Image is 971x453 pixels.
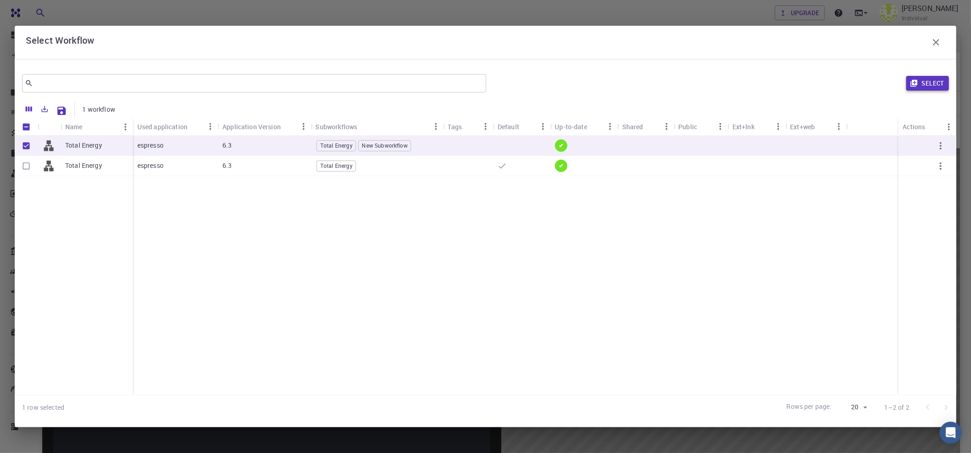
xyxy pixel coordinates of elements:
[462,119,477,134] button: Sort
[550,118,617,136] div: Up-to-date
[61,118,133,136] div: Name
[18,6,51,15] span: Support
[785,118,846,136] div: Ext+web
[898,118,956,136] div: Actions
[311,118,443,136] div: Subworkflows
[603,119,618,134] button: Menu
[587,119,602,134] button: Sort
[787,402,832,413] p: Rows per page:
[65,141,102,150] p: Total Energy
[659,119,674,134] button: Menu
[359,142,411,149] span: New Subworkflow
[903,118,926,136] div: Actions
[222,161,232,170] p: 6.3
[555,118,587,136] div: Up-to-date
[203,119,218,134] button: Menu
[835,401,870,414] div: 20
[832,119,846,134] button: Menu
[37,102,52,116] button: Export
[65,161,102,170] p: Total Energy
[493,118,550,136] div: Default
[317,142,356,149] span: Total Energy
[118,120,133,134] button: Menu
[65,118,83,136] div: Name
[697,119,712,134] button: Sort
[137,118,187,136] div: Used application
[674,118,727,136] div: Public
[555,162,567,170] span: ✔
[38,118,61,136] div: Icon
[940,422,962,444] div: Open Intercom Messenger
[281,119,295,134] button: Sort
[443,118,493,136] div: Tags
[622,118,643,136] div: Shared
[942,120,956,134] button: Menu
[317,162,356,170] span: Total Energy
[478,119,493,134] button: Menu
[498,118,519,136] div: Default
[316,118,358,136] div: Subworkflows
[26,33,945,52] div: Select Workflow
[21,102,37,116] button: Columns
[133,118,218,136] div: Used application
[728,118,785,136] div: Ext+lnk
[733,118,755,136] div: Ext+lnk
[448,118,462,136] div: Tags
[218,118,311,136] div: Application Version
[429,119,443,134] button: Menu
[22,403,64,412] div: 1 row selected
[222,118,281,136] div: Application Version
[555,142,567,149] span: ✔
[618,118,674,136] div: Shared
[222,141,232,150] p: 6.3
[678,118,697,136] div: Public
[357,119,372,134] button: Sort
[519,119,534,134] button: Sort
[643,119,658,134] button: Sort
[52,102,71,120] button: Save Explorer Settings
[535,119,550,134] button: Menu
[906,76,949,91] button: Select
[296,119,311,134] button: Menu
[137,161,164,170] p: espresso
[137,141,164,150] p: espresso
[713,119,728,134] button: Menu
[885,403,909,412] p: 1–2 of 2
[790,118,815,136] div: Ext+web
[771,119,785,134] button: Menu
[187,119,202,134] button: Sort
[82,105,115,114] p: 1 workflow
[83,120,97,134] button: Sort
